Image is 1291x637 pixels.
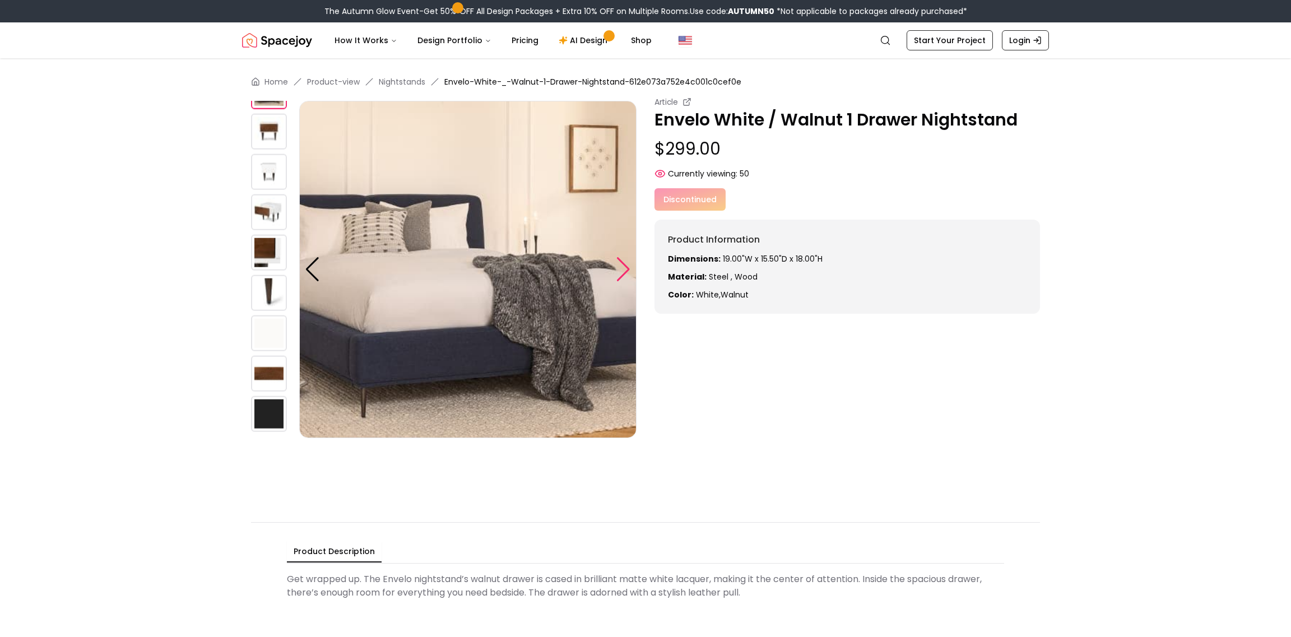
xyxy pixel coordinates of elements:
[622,29,661,52] a: Shop
[709,271,758,282] span: steel , wood
[503,29,547,52] a: Pricing
[444,76,741,87] span: Envelo-White-_-Walnut-1-Drawer-Nightstand-612e073a752e4c001c0cef0e
[668,253,1027,264] p: 19.00"W x 15.50"D x 18.00"H
[668,289,694,300] strong: Color:
[408,29,500,52] button: Design Portfolio
[379,76,425,87] a: Nightstands
[774,6,967,17] span: *Not applicable to packages already purchased*
[690,6,774,17] span: Use code:
[696,289,721,300] span: white ,
[251,356,287,392] img: https://storage.googleapis.com/spacejoy-main/assets/612e073a752e4c001c0cef0e/product_8_iok4nbpp84m8
[251,114,287,150] img: https://storage.googleapis.com/spacejoy-main/assets/612e073a752e4c001c0cef0e/product_2_n05eg020l3be
[668,233,1027,247] h6: Product Information
[251,396,287,432] img: https://storage.googleapis.com/spacejoy-main/assets/612e073a752e4c001c0cef0e/product_9_9c35fcggikgk
[654,110,1040,130] p: Envelo White / Walnut 1 Drawer Nightstand
[251,73,287,109] img: https://storage.googleapis.com/spacejoy-main/assets/612e073a752e4c001c0cef0e/product_1_b8hd09dh25ad
[251,194,287,230] img: https://storage.googleapis.com/spacejoy-main/assets/612e073a752e4c001c0cef0e/product_4_cm4nmo3pfki
[907,30,993,50] a: Start Your Project
[654,96,678,108] small: Article
[728,6,774,17] b: AUTUMN50
[740,168,749,179] span: 50
[307,76,360,87] a: Product-view
[251,154,287,190] img: https://storage.googleapis.com/spacejoy-main/assets/612e073a752e4c001c0cef0e/product_3_8ofgohg3kfcj
[251,235,287,271] img: https://storage.googleapis.com/spacejoy-main/assets/612e073a752e4c001c0cef0e/product_5_o51lgo06aj2
[287,541,382,562] button: Product Description
[668,271,707,282] strong: Material:
[668,253,721,264] strong: Dimensions:
[721,289,749,300] span: walnut
[251,315,287,351] img: https://storage.googleapis.com/spacejoy-main/assets/612e073a752e4c001c0cef0e/product_7_6em9ld0a6fde
[242,29,312,52] a: Spacejoy
[287,568,1004,604] div: Get wrapped up. The Envelo nightstand’s walnut drawer is cased in brilliant matte white lacquer, ...
[679,34,692,47] img: United States
[550,29,620,52] a: AI Design
[264,76,288,87] a: Home
[326,29,661,52] nav: Main
[324,6,967,17] div: The Autumn Glow Event-Get 50% OFF All Design Packages + Extra 10% OFF on Multiple Rooms.
[668,168,737,179] span: Currently viewing:
[242,29,312,52] img: Spacejoy Logo
[242,22,1049,58] nav: Global
[654,139,1040,159] p: $299.00
[251,76,1040,87] nav: breadcrumb
[299,101,637,438] img: https://storage.googleapis.com/spacejoy-main/assets/612e073a752e4c001c0cef0e/product_1_b8hd09dh25ad
[1002,30,1049,50] a: Login
[251,275,287,311] img: https://storage.googleapis.com/spacejoy-main/assets/612e073a752e4c001c0cef0e/product_6_ich3g6mgj71
[326,29,406,52] button: How It Works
